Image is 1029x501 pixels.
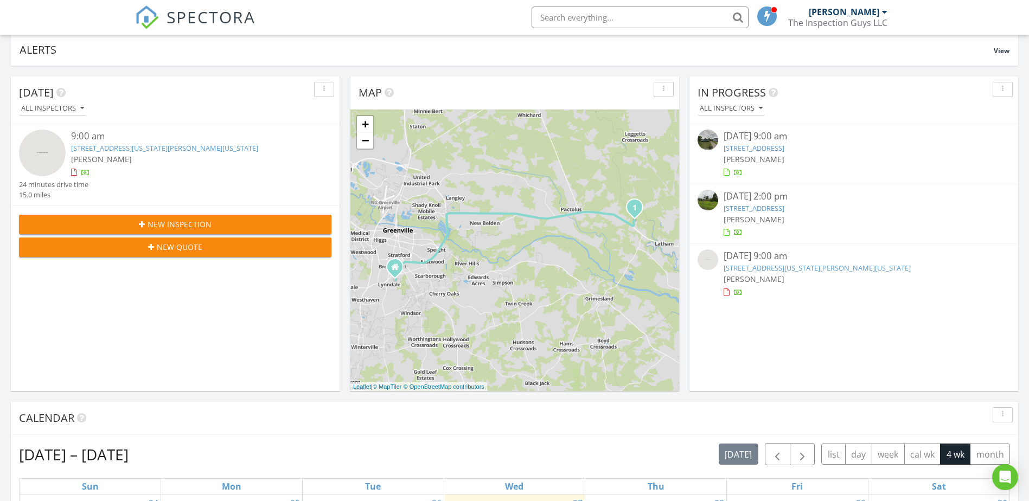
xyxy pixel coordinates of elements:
[698,101,765,116] button: All Inspectors
[809,7,879,17] div: [PERSON_NAME]
[19,190,88,200] div: 15.0 miles
[789,479,805,494] a: Friday
[940,444,970,465] button: 4 wk
[71,143,258,153] a: [STREET_ADDRESS][US_STATE][PERSON_NAME][US_STATE]
[765,443,790,465] button: Previous
[698,249,718,270] img: streetview
[724,190,984,203] div: [DATE] 2:00 pm
[724,203,784,213] a: [STREET_ADDRESS]
[359,85,382,100] span: Map
[19,237,331,257] button: New Quote
[71,130,305,143] div: 9:00 am
[724,214,784,224] span: [PERSON_NAME]
[930,479,948,494] a: Saturday
[80,479,101,494] a: Sunday
[992,464,1018,490] div: Open Intercom Messenger
[19,130,331,200] a: 9:00 am [STREET_ADDRESS][US_STATE][PERSON_NAME][US_STATE] [PERSON_NAME] 24 minutes drive time 15....
[357,116,373,132] a: Zoom in
[724,263,911,273] a: [STREET_ADDRESS][US_STATE][PERSON_NAME][US_STATE]
[157,241,202,253] span: New Quote
[790,443,815,465] button: Next
[19,410,74,425] span: Calendar
[395,267,401,273] div: 310 Granville Drive, Greenville NC 27858
[135,15,255,37] a: SPECTORA
[503,479,526,494] a: Wednesday
[19,215,331,234] button: New Inspection
[19,101,86,116] button: All Inspectors
[724,274,784,284] span: [PERSON_NAME]
[700,105,763,112] div: All Inspectors
[167,5,255,28] span: SPECTORA
[724,130,984,143] div: [DATE] 9:00 am
[698,190,1010,238] a: [DATE] 2:00 pm [STREET_ADDRESS] [PERSON_NAME]
[19,130,66,176] img: streetview
[698,130,718,150] img: streetview
[872,444,905,465] button: week
[645,479,667,494] a: Thursday
[635,207,641,214] div: 4709 Virginia Dare Dr, Washington, NC 27889
[404,383,484,390] a: © OpenStreetMap contributors
[373,383,402,390] a: © MapTiler
[220,479,244,494] a: Monday
[532,7,749,28] input: Search everything...
[20,42,994,57] div: Alerts
[821,444,846,465] button: list
[724,249,984,263] div: [DATE] 9:00 am
[21,105,84,112] div: All Inspectors
[353,383,371,390] a: Leaflet
[135,5,159,29] img: The Best Home Inspection Software - Spectora
[19,444,129,465] h2: [DATE] – [DATE]
[698,249,1010,298] a: [DATE] 9:00 am [STREET_ADDRESS][US_STATE][PERSON_NAME][US_STATE] [PERSON_NAME]
[698,130,1010,178] a: [DATE] 9:00 am [STREET_ADDRESS] [PERSON_NAME]
[350,382,487,391] div: |
[632,204,637,212] i: 1
[19,179,88,190] div: 24 minutes drive time
[148,219,212,230] span: New Inspection
[724,154,784,164] span: [PERSON_NAME]
[904,444,941,465] button: cal wk
[71,154,132,164] span: [PERSON_NAME]
[363,479,383,494] a: Tuesday
[845,444,872,465] button: day
[357,132,373,149] a: Zoom out
[719,444,758,465] button: [DATE]
[724,143,784,153] a: [STREET_ADDRESS]
[698,190,718,210] img: streetview
[19,85,54,100] span: [DATE]
[788,17,887,28] div: The Inspection Guys LLC
[698,85,766,100] span: In Progress
[970,444,1010,465] button: month
[994,46,1009,55] span: View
